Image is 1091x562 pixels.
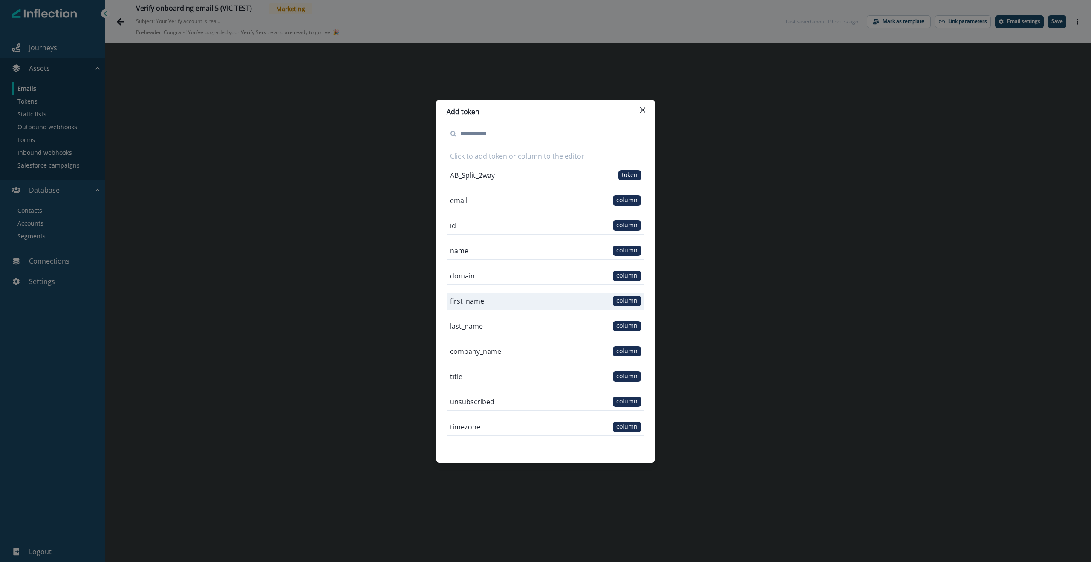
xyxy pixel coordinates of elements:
[613,321,641,331] span: column
[447,151,584,161] p: Click to add token or column to the editor
[450,346,501,356] p: company_name
[450,422,480,432] p: timezone
[613,271,641,281] span: column
[450,397,494,407] p: unsubscribed
[450,371,462,382] p: title
[613,220,641,231] span: column
[450,321,483,331] p: last_name
[613,296,641,306] span: column
[613,195,641,206] span: column
[636,103,649,117] button: Close
[450,170,495,180] p: AB_Split_2way
[613,371,641,382] span: column
[613,346,641,356] span: column
[450,220,456,231] p: id
[613,246,641,256] span: column
[613,397,641,407] span: column
[450,246,468,256] p: name
[447,107,479,117] p: Add token
[450,195,468,206] p: email
[618,170,641,180] span: token
[450,296,484,306] p: first_name
[450,271,475,281] p: domain
[613,422,641,432] span: column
